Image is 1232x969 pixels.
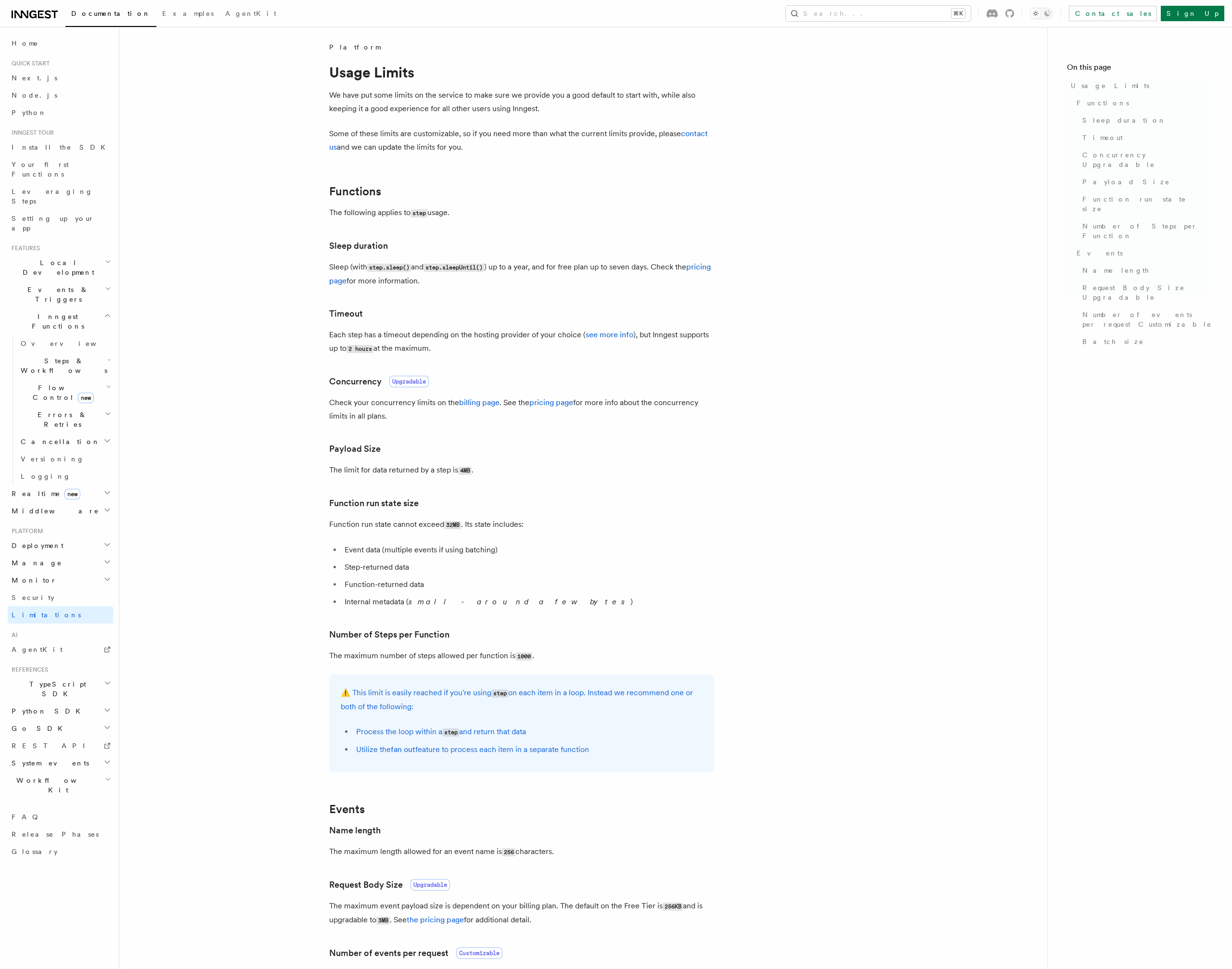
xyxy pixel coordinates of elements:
[329,239,388,253] a: Sleep duration
[341,686,703,714] p: ⚠️ This limit is easily reached if you're using on each item in a loop. Instead we recommend one ...
[1082,115,1166,125] span: Sleep duration
[8,506,99,516] span: Middleware
[12,143,111,151] span: Install the SDK
[17,450,113,468] a: Versioning
[391,745,415,754] a: fan out
[8,826,113,843] a: Release Phases
[663,903,683,911] code: 256KB
[353,725,703,739] li: Process the loop within a and return that data
[456,947,502,959] span: Customizable
[1073,94,1213,112] a: Functions
[156,3,219,26] a: Examples
[17,468,113,485] a: Logging
[12,91,57,99] span: Node.js
[329,497,419,510] a: Function run state size
[21,472,71,480] span: Logging
[1078,129,1213,146] a: Timeout
[12,188,93,205] span: Leveraging Steps
[329,396,714,423] p: Check your concurrency limits on the . See the for more info about the concurrency limits in all ...
[8,87,113,104] a: Node.js
[8,758,89,768] span: System events
[21,455,84,463] span: Versioning
[8,537,113,554] button: Deployment
[12,161,69,178] span: Your first Functions
[329,518,714,532] p: Function run state cannot exceed . Its state includes:
[1082,266,1150,275] span: Name length
[342,578,714,591] li: Function-returned data
[8,843,113,860] a: Glossary
[329,899,714,927] p: The maximum event payload size is dependent on your billing plan. The default on the Free Tier is...
[491,689,508,698] code: step
[8,254,113,281] button: Local Development
[515,652,532,661] code: 1000
[8,679,104,699] span: TypeScript SDK
[12,38,38,48] span: Home
[502,848,515,856] code: 256
[329,185,381,198] a: Functions
[64,489,80,499] span: new
[8,724,68,733] span: Go SDK
[8,258,105,277] span: Local Development
[1078,279,1213,306] a: Request Body Size Upgradable
[329,89,714,115] p: We have put some limits on the service to make sure we provide you a good default to start with, ...
[442,728,459,737] code: step
[342,595,714,609] li: Internal metadata ( )
[1161,6,1224,21] a: Sign Up
[329,649,714,663] p: The maximum number of steps allowed per function is .
[529,398,573,407] a: pricing page
[1082,133,1123,142] span: Timeout
[329,328,714,356] p: Each step has a timeout depending on the hosting provider of your choice ( ), but Inngest support...
[1067,62,1213,77] h4: On this page
[8,776,105,795] span: Workflow Kit
[8,589,113,606] a: Security
[12,742,93,750] span: REST API
[376,917,390,925] code: 3MB
[329,442,381,456] a: Payload Size
[17,410,104,429] span: Errors & Retries
[12,109,47,116] span: Python
[17,437,100,446] span: Cancellation
[1069,6,1157,21] a: Contact sales
[8,754,113,772] button: System events
[8,285,105,304] span: Events & Triggers
[1078,173,1213,191] a: Payload Size
[21,340,120,347] span: Overview
[353,743,703,756] li: Utilize the feature to process each item in a separate function
[1082,283,1213,302] span: Request Body Size Upgradable
[8,335,113,485] div: Inngest Functions
[1078,146,1213,173] a: Concurrency Upgradable
[8,575,57,585] span: Monitor
[17,383,106,402] span: Flow Control
[329,463,714,477] p: The limit for data returned by a step is .
[1073,244,1213,262] a: Events
[586,330,633,339] a: see more info
[12,74,57,82] span: Next.js
[409,597,630,606] em: small - around a few bytes
[342,561,714,574] li: Step-returned data
[8,129,54,137] span: Inngest tour
[1071,81,1149,90] span: Usage Limits
[459,398,500,407] a: billing page
[8,489,80,498] span: Realtime
[219,3,282,26] a: AgentKit
[8,631,18,639] span: AI
[17,356,107,375] span: Steps & Workflows
[1078,333,1213,350] a: Batch size
[78,393,94,403] span: new
[1082,310,1213,329] span: Number of events per request Customizable
[8,308,113,335] button: Inngest Functions
[1082,337,1144,346] span: Batch size
[8,104,113,121] a: Python
[8,772,113,799] button: Workflow Kit
[12,848,58,855] span: Glossary
[8,706,86,716] span: Python SDK
[8,666,48,674] span: References
[1082,177,1170,187] span: Payload Size
[329,375,429,388] a: ConcurrencyUpgradable
[17,379,113,406] button: Flow Controlnew
[411,879,450,891] span: Upgradable
[12,215,94,232] span: Setting up your app
[342,543,714,557] li: Event data (multiple events if using batching)
[8,641,113,658] a: AgentKit
[329,127,714,154] p: Some of these limits are customizable, so if you need more than what the current limits provide, ...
